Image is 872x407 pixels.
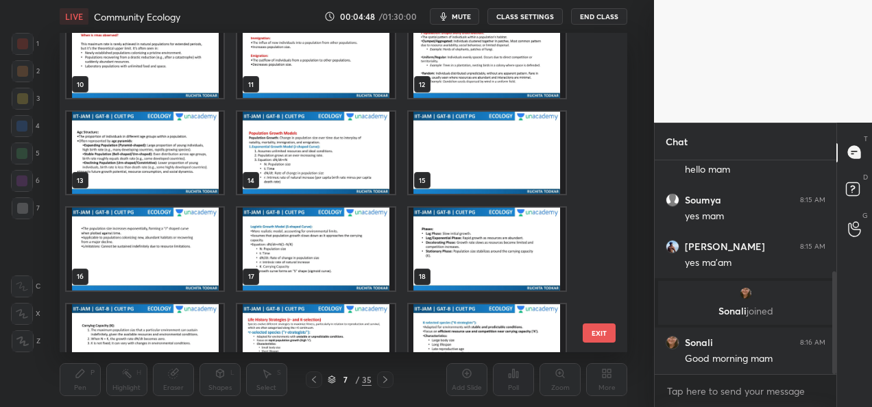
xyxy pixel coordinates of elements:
img: 1756953985BTBRZA.pdf [237,304,394,386]
div: grid [60,33,603,352]
h4: Community Ecology [94,10,180,23]
div: Good morning mam [685,352,825,366]
img: default.png [666,193,679,207]
img: 1756953985BTBRZA.pdf [408,112,565,194]
div: 1 [12,33,39,55]
div: 5 [11,143,40,164]
div: 3 [12,88,40,110]
img: 450f7b52fd124f42970b0a2375221acb.jpg [666,240,679,254]
p: Sonali [666,306,825,317]
div: / [355,375,359,384]
img: 1756953985BTBRZA.pdf [66,304,223,386]
div: 7 [12,197,40,219]
p: G [862,210,868,221]
img: 1756953985BTBRZA.pdf [408,16,565,98]
h6: Soumya [685,194,721,206]
button: CLASS SETTINGS [487,8,563,25]
h6: Sonali [685,336,713,349]
button: mute [430,8,479,25]
div: yes mam [685,210,825,223]
span: mute [452,12,471,21]
button: End Class [571,8,627,25]
img: 1756953985BTBRZA.pdf [237,16,394,98]
div: X [11,303,40,325]
img: 1756953985BTBRZA.pdf [66,208,223,290]
img: 1756953985BTBRZA.pdf [237,112,394,194]
div: grid [655,160,836,374]
div: 4 [11,115,40,137]
div: 7 [339,375,352,384]
div: 8:15 AM [800,243,825,251]
img: 3b5aa5d73a594b338ef2bb24cb4bd2f3.jpg [739,286,753,300]
div: 8:16 AM [800,338,825,347]
img: 3b5aa5d73a594b338ef2bb24cb4bd2f3.jpg [666,336,679,349]
div: C [11,275,40,297]
p: Chat [655,123,699,160]
div: Z [12,330,40,352]
div: 6 [11,170,40,192]
div: 35 [362,373,372,386]
div: LIVE [60,8,88,25]
img: 1756953985BTBRZA.pdf [408,304,565,386]
h6: [PERSON_NAME] [685,241,765,253]
img: 1756953985BTBRZA.pdf [66,16,223,98]
p: T [864,134,868,144]
img: 1756953985BTBRZA.pdf [408,208,565,290]
span: joined [747,304,773,317]
img: 1756953985BTBRZA.pdf [66,112,223,194]
p: D [863,172,868,182]
button: EXIT [583,323,616,343]
div: hello mam [685,163,825,177]
div: 2 [12,60,40,82]
img: 1756953985BTBRZA.pdf [237,208,394,290]
div: 8:15 AM [800,196,825,204]
div: yes ma'am [685,256,825,270]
